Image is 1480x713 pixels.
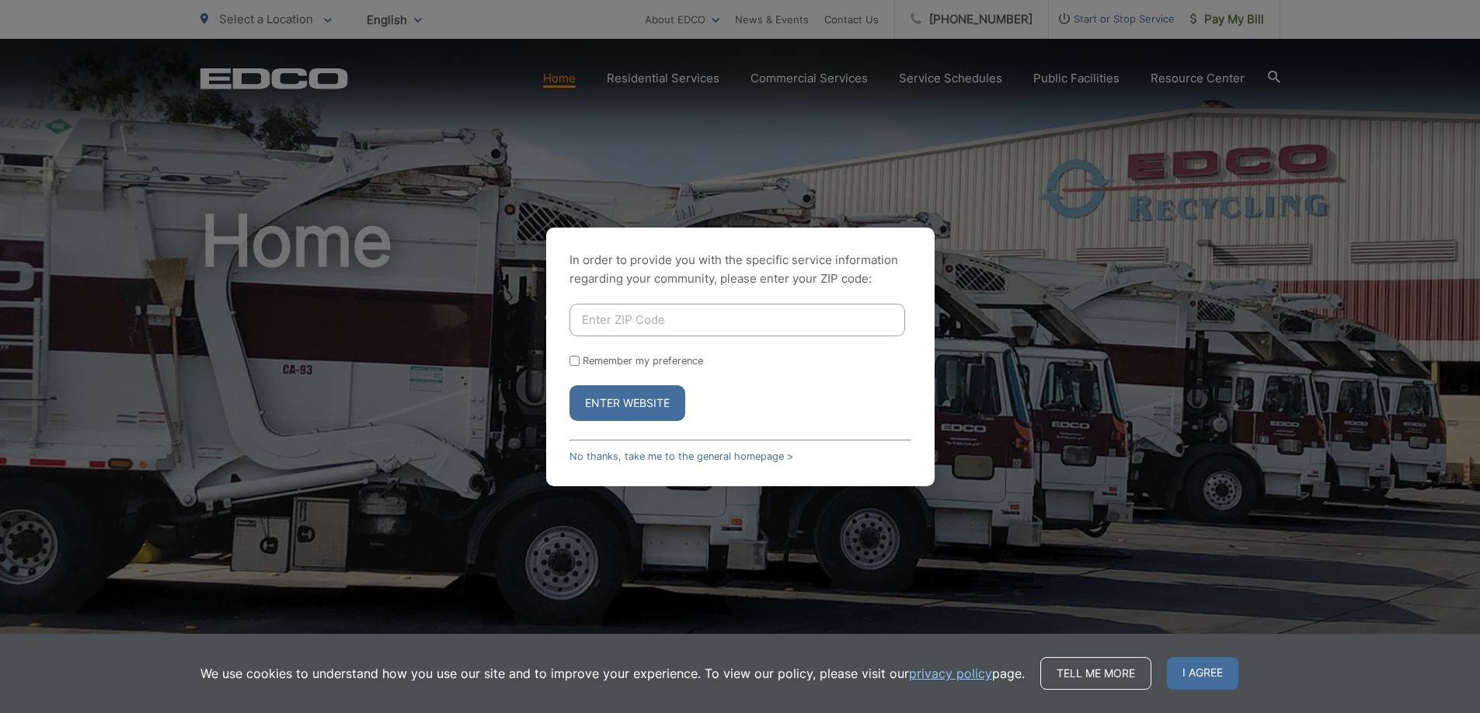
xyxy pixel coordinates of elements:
span: I agree [1167,657,1238,690]
a: privacy policy [909,664,992,683]
input: Enter ZIP Code [569,304,905,336]
label: Remember my preference [583,355,703,367]
button: Enter Website [569,385,685,421]
p: In order to provide you with the specific service information regarding your community, please en... [569,251,911,288]
a: Tell me more [1040,657,1151,690]
a: No thanks, take me to the general homepage > [569,450,793,462]
p: We use cookies to understand how you use our site and to improve your experience. To view our pol... [200,664,1025,683]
